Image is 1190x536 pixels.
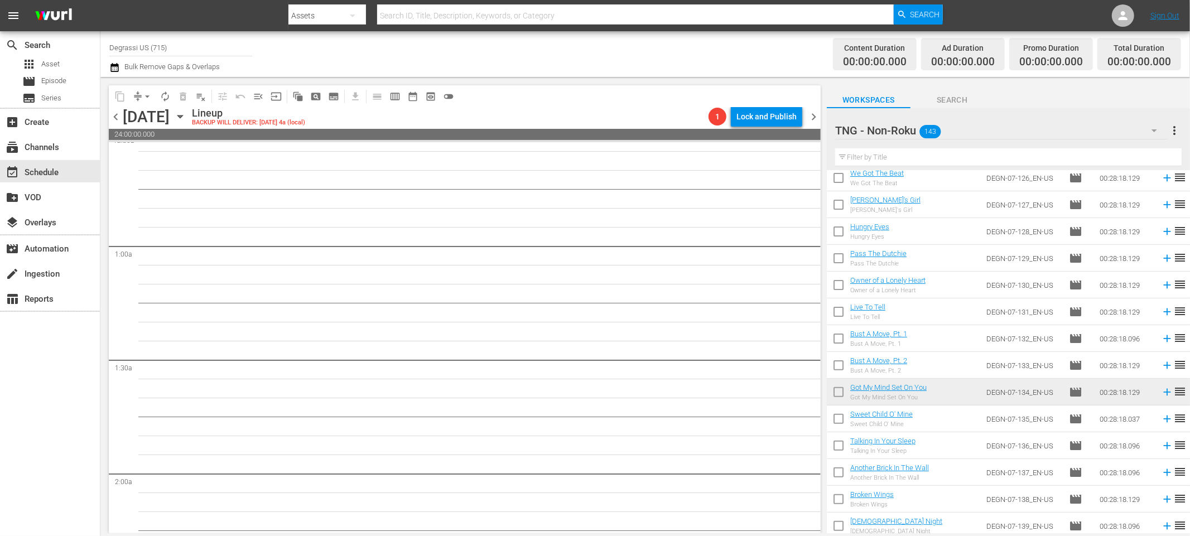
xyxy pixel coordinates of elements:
[1095,352,1157,379] td: 00:28:18.129
[1173,331,1187,345] span: reorder
[123,62,220,71] span: Bulk Remove Gaps & Overlaps
[850,463,929,472] a: Another Brick In The Wall
[850,474,929,481] div: Another Brick In The Wall
[835,115,1168,146] div: TNG - Non-Roku
[6,166,19,179] span: Schedule
[174,88,192,105] span: Select an event to delete
[195,91,206,102] span: playlist_remove_outlined
[1173,519,1187,532] span: reorder
[1069,519,1082,533] span: Episode
[1161,306,1173,318] svg: Add to Schedule
[731,107,802,127] button: Lock and Publish
[910,4,940,25] span: Search
[6,141,19,154] span: Channels
[1069,412,1082,426] span: movie
[843,40,907,56] div: Content Duration
[850,287,926,294] div: Owner of a Lonely Heart
[1173,465,1187,479] span: reorder
[850,356,907,365] a: Bust A Move, Pt. 2
[1150,11,1179,20] a: Sign Out
[982,218,1064,245] td: DEGN-07-128_EN-US
[1161,466,1173,479] svg: Add to Schedule
[982,191,1064,218] td: DEGN-07-127_EN-US
[1069,198,1082,211] span: Episode
[192,88,210,105] span: Clear Lineup
[850,330,907,338] a: Bust A Move, Pt. 1
[22,91,36,105] span: Series
[1069,171,1082,185] span: movie
[1173,278,1187,291] span: reorder
[850,233,889,240] div: Hungry Eyes
[827,93,910,107] span: Workspaces
[6,115,19,129] span: Create
[1095,191,1157,218] td: 00:28:18.129
[850,223,889,231] a: Hungry Eyes
[123,108,170,126] div: [DATE]
[850,437,916,445] a: Talking In Your Sleep
[1161,172,1173,184] svg: Add to Schedule
[1173,492,1187,505] span: reorder
[1173,224,1187,238] span: reorder
[1161,440,1173,452] svg: Add to Schedule
[41,59,60,70] span: Asset
[1019,40,1083,56] div: Promo Duration
[1095,245,1157,272] td: 00:28:18.129
[1161,359,1173,371] svg: Add to Schedule
[1161,252,1173,264] svg: Add to Schedule
[982,165,1064,191] td: DEGN-07-126_EN-US
[1069,359,1082,372] span: movie
[328,91,339,102] span: subtitles_outlined
[1173,251,1187,264] span: reorder
[1095,432,1157,459] td: 00:28:18.096
[931,40,995,56] div: Ad Duration
[1095,298,1157,325] td: 00:28:18.129
[850,490,894,499] a: Broken Wings
[160,91,171,102] span: autorenew_outlined
[192,119,305,127] div: BACKUP WILL DELIVER: [DATE] 4a (local)
[1069,252,1082,265] span: Episode
[292,91,303,102] span: auto_awesome_motion_outlined
[27,3,80,29] img: ans4CAIJ8jUAAAAAAAAAAAAAAAAAAAAAAAAgQb4GAAAAAAAAAAAAAAAAAAAAAAAAJMjXAAAAAAAAAAAAAAAAAAAAAAAAgAT5G...
[850,501,894,508] div: Broken Wings
[850,421,913,428] div: Sweet Child O' Mine
[850,383,927,392] a: Got My Mind Set On You
[6,38,19,52] span: search
[850,180,904,187] div: We Got The Beat
[343,85,364,107] span: Download as CSV
[850,303,885,311] a: Live To Tell
[1095,218,1157,245] td: 00:28:18.129
[1095,486,1157,513] td: 00:28:18.129
[850,313,885,321] div: Live To Tell
[1107,40,1171,56] div: Total Duration
[1095,379,1157,405] td: 00:28:18.129
[709,112,726,121] span: 1
[142,91,153,102] span: arrow_drop_down
[850,528,942,535] div: [DEMOGRAPHIC_DATA] Night
[807,110,821,124] span: chevron_right
[850,276,926,284] a: Owner of a Lonely Heart
[1161,225,1173,238] svg: Add to Schedule
[910,93,994,107] span: Search
[850,260,907,267] div: Pass The Dutchie
[850,249,907,258] a: Pass The Dutchie
[425,91,436,102] span: preview_outlined
[931,56,995,69] span: 00:00:00.000
[1161,199,1173,211] svg: Add to Schedule
[1095,405,1157,432] td: 00:28:18.037
[982,379,1064,405] td: DEGN-07-134_EN-US
[1173,358,1187,371] span: reorder
[850,206,921,214] div: [PERSON_NAME]'s Girl
[982,245,1064,272] td: DEGN-07-129_EN-US
[850,394,927,401] div: Got My Mind Set On You
[850,447,916,455] div: Talking In Your Sleep
[6,216,19,229] span: Overlays
[111,88,129,105] span: Copy Lineup
[253,91,264,102] span: menu_open
[192,107,305,119] div: Lineup
[1069,466,1082,479] span: Episode
[132,91,143,102] span: compress
[1168,117,1182,144] button: more_vert
[41,75,66,86] span: Episode
[1161,332,1173,345] svg: Add to Schedule
[310,91,321,102] span: pageview_outlined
